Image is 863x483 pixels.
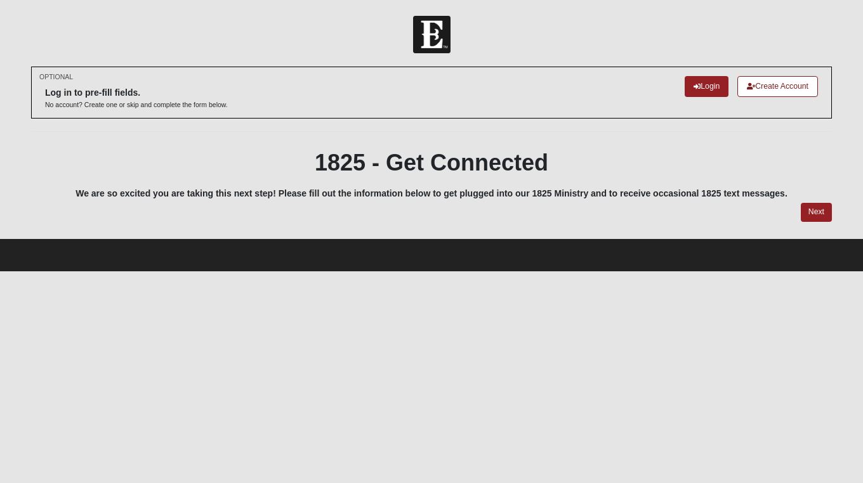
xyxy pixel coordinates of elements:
[45,87,228,98] h6: Log in to pre-fill fields.
[315,150,548,176] b: 1825 - Get Connected
[737,76,818,97] a: Create Account
[31,188,832,199] h5: We are so excited you are taking this next step! Please fill out the information below to get plu...
[45,100,228,110] p: No account? Create one or skip and complete the form below.
[39,72,73,82] small: OPTIONAL
[685,76,728,97] a: Login
[801,203,832,221] a: Next
[413,16,451,53] img: Church of Eleven22 Logo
